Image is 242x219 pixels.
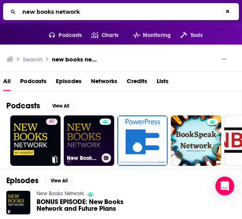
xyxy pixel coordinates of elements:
[20,75,46,91] a: Podcasts
[10,115,61,166] a: 41
[52,56,98,63] h3: new books network
[37,199,126,212] a: BONUS EPISODE: New Books Network and Future Plans
[23,56,42,63] h3: Search
[46,119,57,125] a: 41
[6,101,75,111] a: PodcastsView All
[123,29,171,42] button: open menu
[6,176,39,186] h2: Episodes
[39,29,82,42] button: open menu
[59,30,82,41] span: Podcasts
[6,176,73,186] a: EpisodesView All
[64,115,114,166] a: New Books Network
[190,30,203,41] span: Tools
[3,75,11,91] a: All
[91,75,117,91] a: Networks
[67,155,98,161] h3: New Books Network
[49,118,54,126] span: 41
[127,75,147,91] a: Credits
[82,29,118,42] a: Charts
[218,56,229,63] button: Show More Button
[6,191,30,215] img: BONUS EPISODE: New Books Network and Future Plans
[56,75,81,91] a: Episodes
[171,29,203,42] button: open menu
[215,176,234,195] div: Open Intercom Messenger
[46,101,75,111] button: View All
[19,6,223,18] input: Search...
[6,101,40,111] h2: Podcasts
[37,190,84,197] a: New Books Network
[157,75,168,91] a: Lists
[102,30,118,41] span: Charts
[3,3,239,20] div: Search...
[143,30,171,41] span: Monitoring
[45,176,73,186] button: View All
